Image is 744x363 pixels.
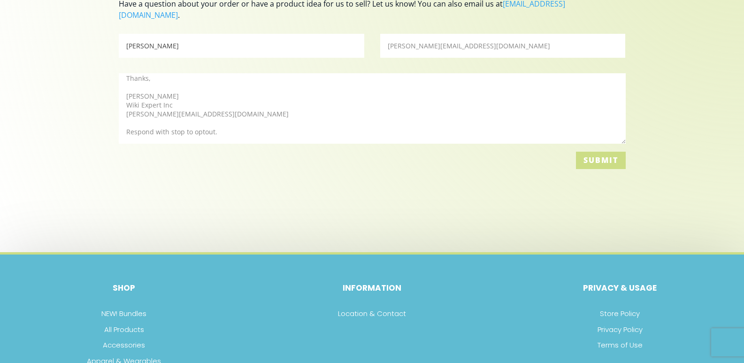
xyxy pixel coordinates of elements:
p: Terms of Use [496,340,744,351]
p: Location & Contact [248,308,496,319]
p: Information [248,283,496,294]
p: Store Policy [496,308,744,319]
input: Email Address [380,34,626,58]
p: Privacy & Usage [496,283,744,294]
button: Submit [576,152,626,169]
input: Name [119,34,364,58]
p: Privacy Policy [496,324,744,335]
